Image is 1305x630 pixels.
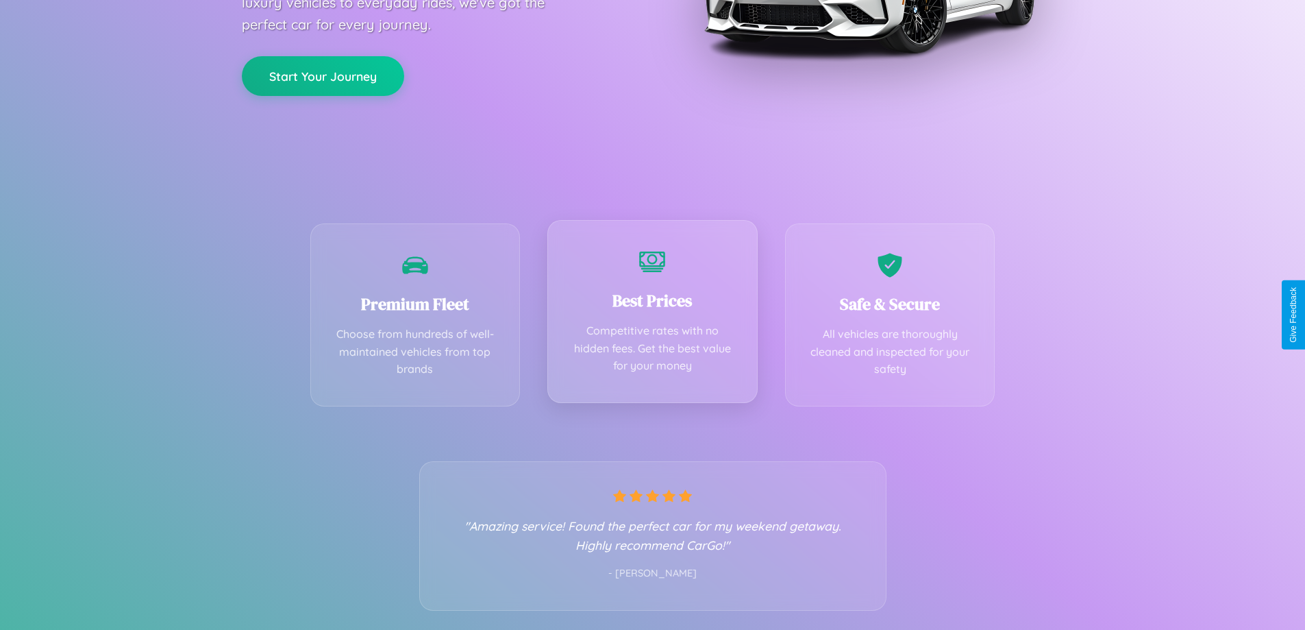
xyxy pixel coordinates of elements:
h3: Best Prices [569,289,736,312]
div: Give Feedback [1289,287,1298,343]
h3: Safe & Secure [806,293,974,315]
button: Start Your Journey [242,56,404,96]
p: Competitive rates with no hidden fees. Get the best value for your money [569,322,736,375]
h3: Premium Fleet [332,293,499,315]
p: "Amazing service! Found the perfect car for my weekend getaway. Highly recommend CarGo!" [447,516,858,555]
p: - [PERSON_NAME] [447,565,858,583]
p: Choose from hundreds of well-maintained vehicles from top brands [332,326,499,378]
p: All vehicles are thoroughly cleaned and inspected for your safety [806,326,974,378]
